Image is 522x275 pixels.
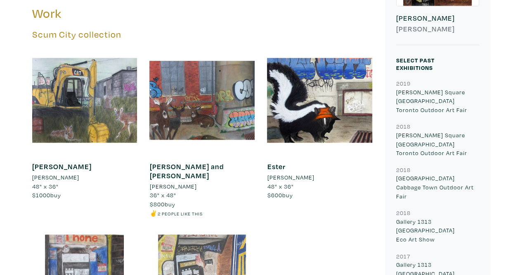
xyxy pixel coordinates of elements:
[396,24,479,33] h6: [PERSON_NAME]
[267,191,282,199] span: $600
[396,79,411,87] small: 2019
[149,191,176,199] span: 36" x 48"
[32,182,59,190] span: 48" x 36"
[267,191,293,199] span: buy
[396,122,411,130] small: 2018
[396,56,435,72] small: Select Past Exhibitions
[396,174,479,201] p: [GEOGRAPHIC_DATA] Cabbage Town Outdoor Art Fair
[267,173,372,182] a: [PERSON_NAME]
[32,162,92,171] a: [PERSON_NAME]
[396,209,411,217] small: 2018
[267,173,314,182] li: [PERSON_NAME]
[149,200,175,208] span: buy
[267,162,285,171] a: Ester
[149,162,224,180] a: [PERSON_NAME] and [PERSON_NAME]
[267,182,293,190] span: 48" x 36"
[32,191,50,199] span: $1000
[32,6,196,22] h3: Work
[396,14,479,23] h6: [PERSON_NAME]
[32,191,61,199] span: buy
[157,210,202,217] small: 2 people like this
[396,166,411,174] small: 2018
[396,252,410,260] small: 2017
[32,29,373,40] h5: Scum City collection
[149,182,196,191] li: [PERSON_NAME]
[396,131,479,158] p: [PERSON_NAME] Square [GEOGRAPHIC_DATA] Toronto Outdoor Art Fair
[149,200,164,208] span: $800
[32,173,79,182] li: [PERSON_NAME]
[396,88,479,115] p: [PERSON_NAME] Square [GEOGRAPHIC_DATA] Toronto Outdoor Art Fair
[149,209,255,218] li: ✌️
[32,173,137,182] a: [PERSON_NAME]
[396,217,479,244] p: Gallery 1313 [GEOGRAPHIC_DATA] Eco Art Show
[149,182,255,191] a: [PERSON_NAME]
